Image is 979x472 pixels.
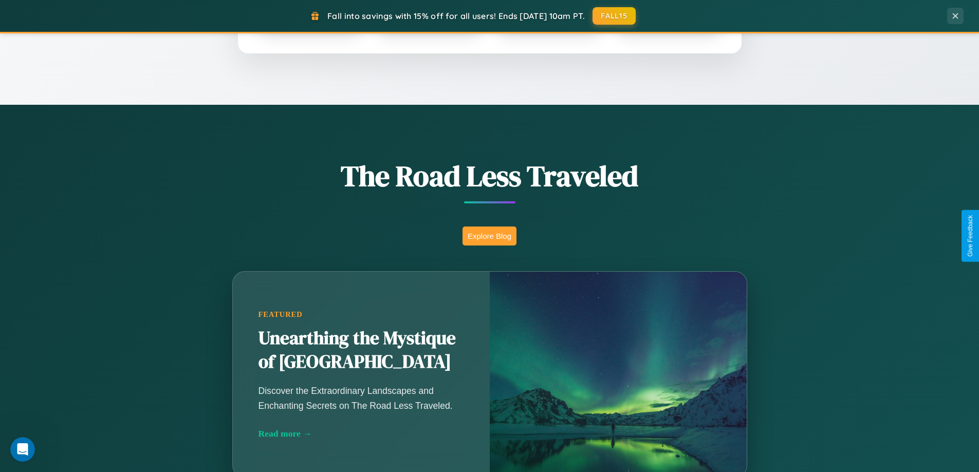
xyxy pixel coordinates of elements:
div: Featured [258,310,464,319]
button: Explore Blog [463,226,516,246]
div: Give Feedback [967,215,974,257]
button: FALL15 [593,7,636,25]
div: Read more → [258,428,464,439]
p: Discover the Extraordinary Landscapes and Enchanting Secrets on The Road Less Traveled. [258,384,464,412]
iframe: Intercom live chat [10,437,35,462]
h1: The Road Less Traveled [181,156,798,196]
h2: Unearthing the Mystique of [GEOGRAPHIC_DATA] [258,327,464,374]
span: Fall into savings with 15% off for all users! Ends [DATE] 10am PT. [327,11,585,21]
